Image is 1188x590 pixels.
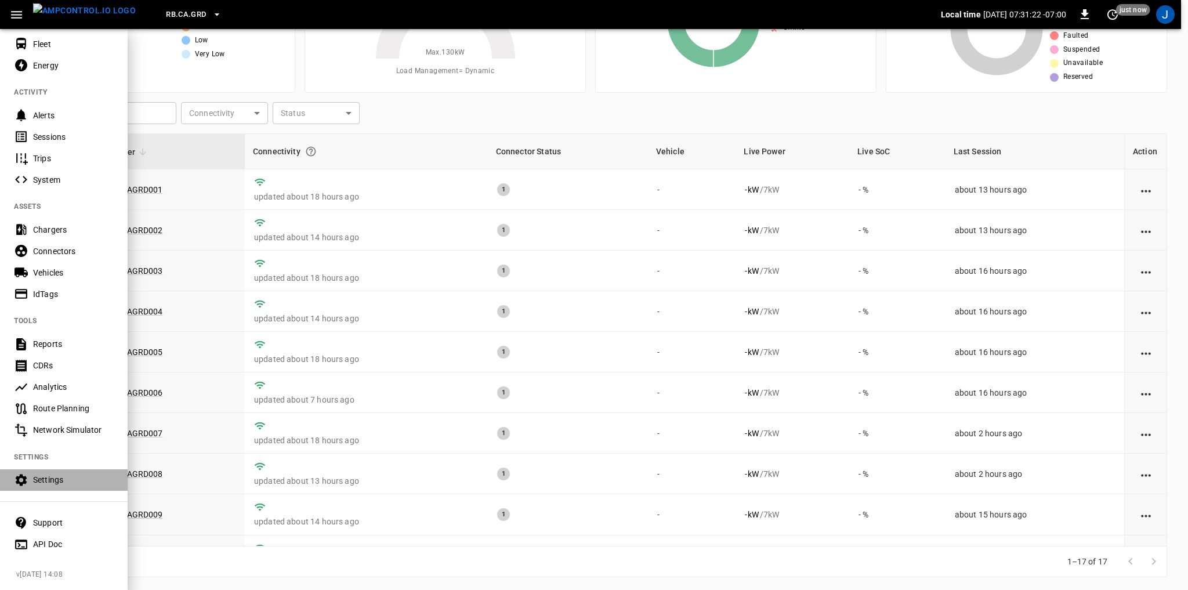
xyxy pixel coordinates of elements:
div: Sessions [33,131,114,143]
p: [DATE] 07:31:22 -07:00 [983,9,1066,20]
div: Energy [33,60,114,71]
div: Settings [33,474,114,486]
div: Support [33,517,114,529]
div: Connectors [33,245,114,257]
span: v [DATE] 14:08 [16,569,118,581]
div: Vehicles [33,267,114,278]
div: Network Simulator [33,424,114,436]
span: just now [1116,4,1150,16]
div: Fleet [33,38,114,50]
div: Trips [33,153,114,164]
div: Reports [33,338,114,350]
div: API Doc [33,538,114,550]
div: Route Planning [33,403,114,414]
span: RB.CA.GRD [166,8,206,21]
div: CDRs [33,360,114,371]
div: Chargers [33,224,114,236]
button: set refresh interval [1103,5,1122,24]
div: IdTags [33,288,114,300]
p: Local time [941,9,981,20]
div: Analytics [33,381,114,393]
div: System [33,174,114,186]
img: ampcontrol.io logo [33,3,136,18]
div: profile-icon [1156,5,1175,24]
div: Alerts [33,110,114,121]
